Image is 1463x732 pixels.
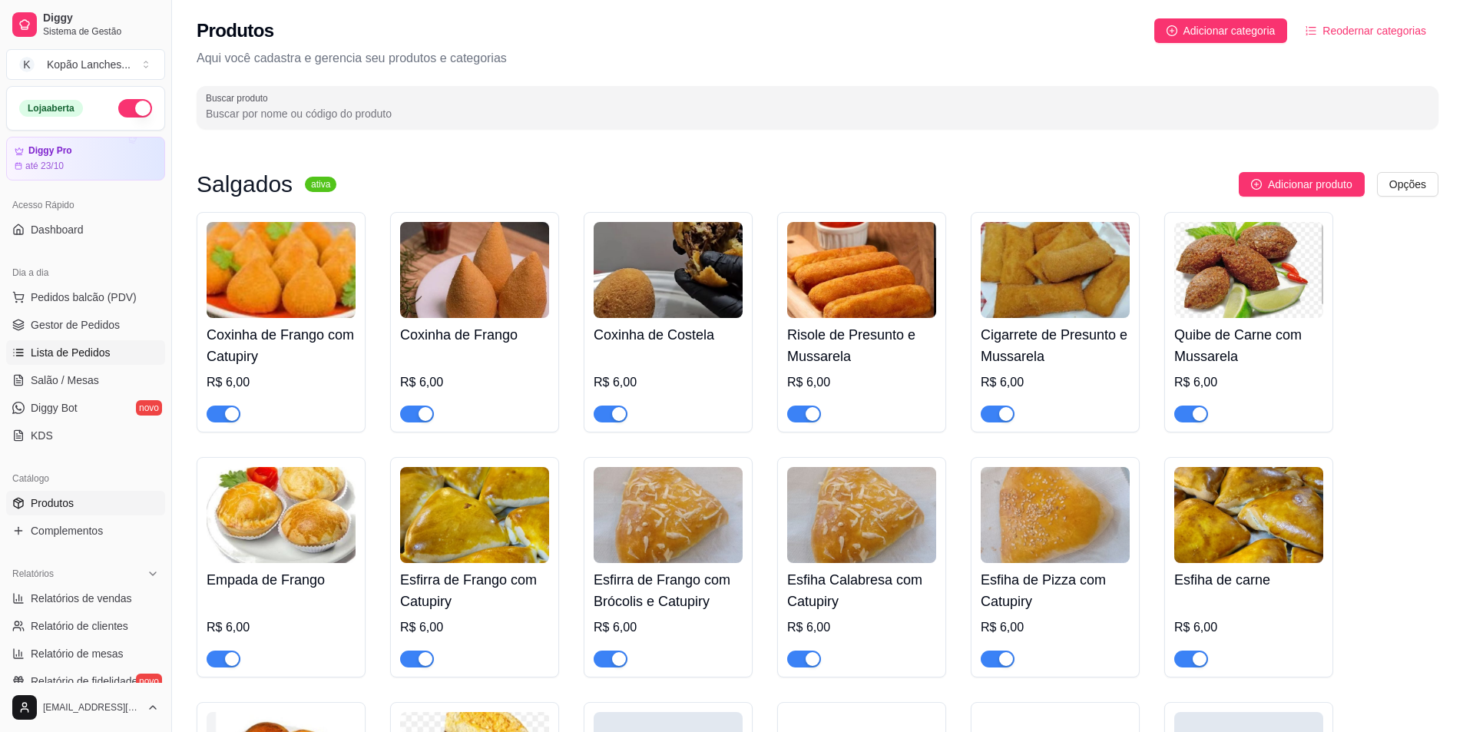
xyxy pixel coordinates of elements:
[1174,222,1323,318] img: product-image
[1389,176,1426,193] span: Opções
[6,137,165,181] a: Diggy Proaté 23/10
[207,569,356,591] h4: Empada de Frango
[6,614,165,638] a: Relatório de clientes
[6,586,165,611] a: Relatórios de vendas
[400,324,549,346] h4: Coxinha de Frango
[207,618,356,637] div: R$ 6,00
[28,145,72,157] article: Diggy Pro
[6,641,165,666] a: Relatório de mesas
[6,340,165,365] a: Lista de Pedidos
[206,91,273,104] label: Buscar produto
[787,324,936,367] h4: Risole de Presunto e Mussarela
[787,467,936,563] img: product-image
[6,423,165,448] a: KDS
[6,368,165,392] a: Salão / Mesas
[43,701,141,714] span: [EMAIL_ADDRESS][DOMAIN_NAME]
[197,49,1438,68] p: Aqui você cadastra e gerencia seu produtos e categorias
[25,160,64,172] article: até 23/10
[6,518,165,543] a: Complementos
[19,100,83,117] div: Loja aberta
[1239,172,1365,197] button: Adicionar produto
[6,217,165,242] a: Dashboard
[31,646,124,661] span: Relatório de mesas
[31,618,128,634] span: Relatório de clientes
[207,373,356,392] div: R$ 6,00
[1293,18,1438,43] button: Reodernar categorias
[981,222,1130,318] img: product-image
[400,222,549,318] img: product-image
[6,396,165,420] a: Diggy Botnovo
[594,373,743,392] div: R$ 6,00
[31,290,137,305] span: Pedidos balcão (PDV)
[31,345,111,360] span: Lista de Pedidos
[1322,22,1426,39] span: Reodernar categorias
[6,313,165,337] a: Gestor de Pedidos
[31,373,99,388] span: Salão / Mesas
[400,373,549,392] div: R$ 6,00
[1174,373,1323,392] div: R$ 6,00
[12,568,54,580] span: Relatórios
[6,669,165,694] a: Relatório de fidelidadenovo
[787,222,936,318] img: product-image
[787,569,936,612] h4: Esfiha Calabresa com Catupiry
[594,222,743,318] img: product-image
[31,495,74,511] span: Produtos
[400,467,549,563] img: product-image
[47,57,131,72] div: Kopão Lanches ...
[6,49,165,80] button: Select a team
[1268,176,1352,193] span: Adicionar produto
[31,674,137,689] span: Relatório de fidelidade
[1377,172,1438,197] button: Opções
[400,569,549,612] h4: Esfirra de Frango com Catupiry
[1174,618,1323,637] div: R$ 6,00
[787,373,936,392] div: R$ 6,00
[31,400,78,416] span: Diggy Bot
[31,317,120,333] span: Gestor de Pedidos
[1174,569,1323,591] h4: Esfiha de carne
[207,222,356,318] img: product-image
[31,523,103,538] span: Complementos
[981,569,1130,612] h4: Esfiha de Pizza com Catupiry
[1306,25,1316,36] span: ordered-list
[207,324,356,367] h4: Coxinha de Frango com Catupiry
[197,18,274,43] h2: Produtos
[400,618,549,637] div: R$ 6,00
[6,6,165,43] a: DiggySistema de Gestão
[1154,18,1288,43] button: Adicionar categoria
[1251,179,1262,190] span: plus-circle
[207,467,356,563] img: product-image
[305,177,336,192] sup: ativa
[31,222,84,237] span: Dashboard
[594,324,743,346] h4: Coxinha de Costela
[43,12,159,25] span: Diggy
[981,324,1130,367] h4: Cigarrete de Presunto e Mussarela
[6,689,165,726] button: [EMAIL_ADDRESS][DOMAIN_NAME]
[31,591,132,606] span: Relatórios de vendas
[981,618,1130,637] div: R$ 6,00
[594,569,743,612] h4: Esfirra de Frango com Brócolis e Catupiry
[1174,467,1323,563] img: product-image
[6,260,165,285] div: Dia a dia
[1174,324,1323,367] h4: Quibe de Carne com Mussarela
[6,466,165,491] div: Catálogo
[19,57,35,72] span: K
[594,618,743,637] div: R$ 6,00
[981,373,1130,392] div: R$ 6,00
[6,491,165,515] a: Produtos
[6,193,165,217] div: Acesso Rápido
[31,428,53,443] span: KDS
[594,467,743,563] img: product-image
[787,618,936,637] div: R$ 6,00
[118,99,152,118] button: Alterar Status
[981,467,1130,563] img: product-image
[1183,22,1276,39] span: Adicionar categoria
[1167,25,1177,36] span: plus-circle
[6,285,165,310] button: Pedidos balcão (PDV)
[206,106,1429,121] input: Buscar produto
[43,25,159,38] span: Sistema de Gestão
[197,175,293,194] h3: Salgados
